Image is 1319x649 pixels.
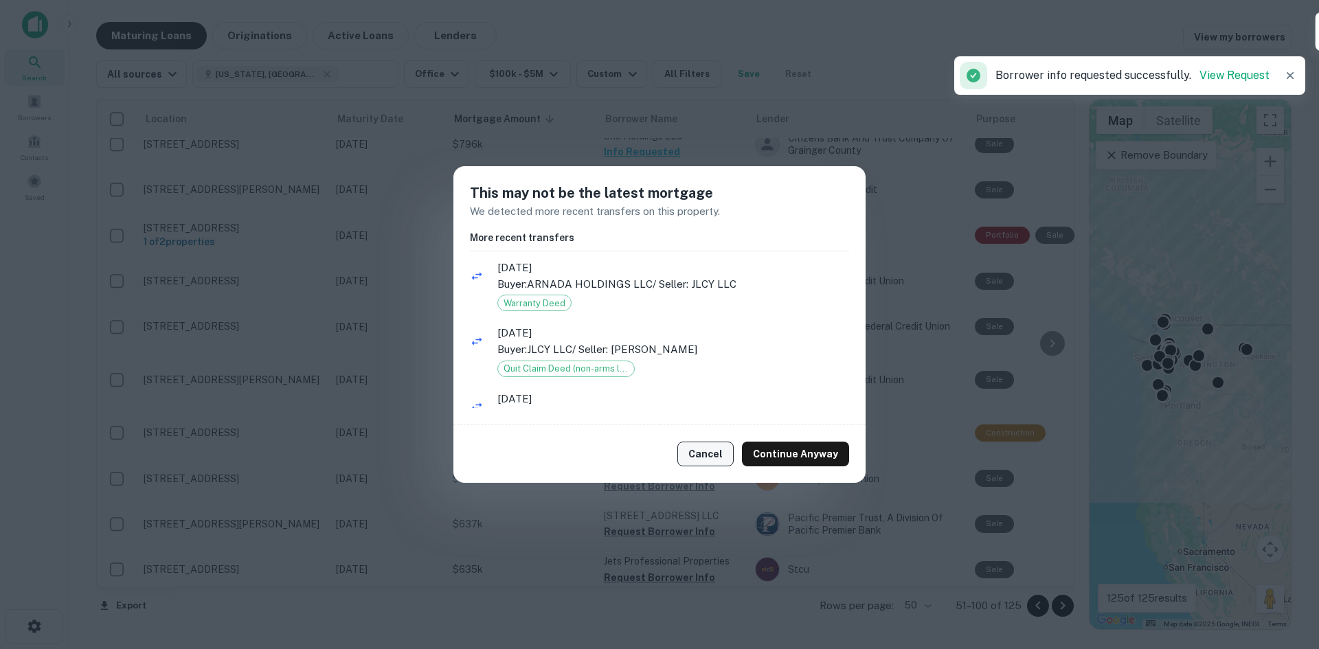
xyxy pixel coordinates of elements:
[497,276,849,293] p: Buyer: ARNADA HOLDINGS LLC / Seller: JLCY LLC
[497,295,572,311] div: Warranty Deed
[470,230,849,245] h6: More recent transfers
[470,183,849,203] h5: This may not be the latest mortgage
[497,391,849,407] span: [DATE]
[497,325,849,341] span: [DATE]
[497,341,849,358] p: Buyer: JLCY LLC / Seller: [PERSON_NAME]
[497,407,849,423] p: Buyer: [PERSON_NAME] / Seller: 1706 D STREET LLC
[498,297,571,310] span: Warranty Deed
[497,361,635,377] div: Quit Claim Deed (non-arms length)
[497,260,849,276] span: [DATE]
[1250,539,1319,605] iframe: Chat Widget
[1199,69,1270,82] a: View Request
[470,203,849,220] p: We detected more recent transfers on this property.
[677,442,734,466] button: Cancel
[742,442,849,466] button: Continue Anyway
[498,362,634,376] span: Quit Claim Deed (non-arms length)
[995,67,1270,84] p: Borrower info requested successfully.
